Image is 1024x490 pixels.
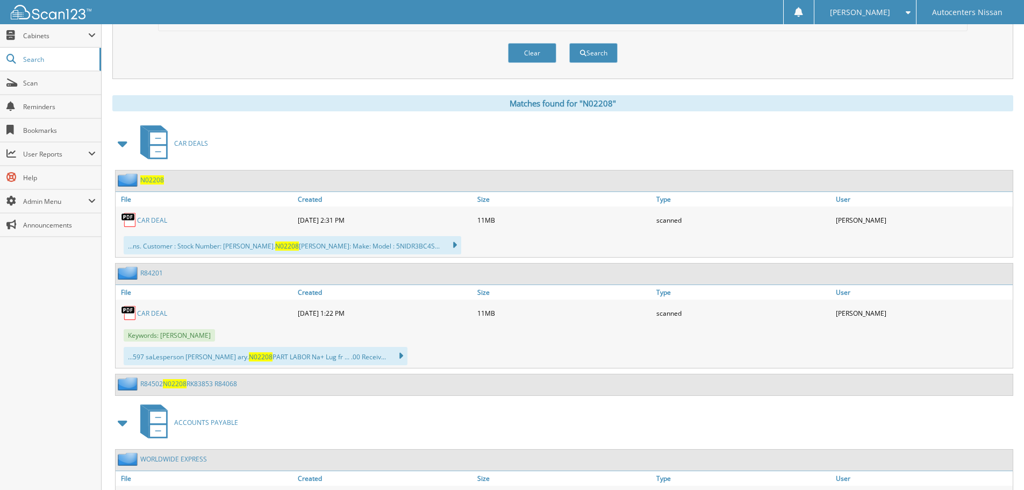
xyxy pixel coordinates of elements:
span: CAR DEALS [174,139,208,148]
a: CAR DEAL [137,216,167,225]
div: [PERSON_NAME] [833,209,1013,231]
div: [DATE] 1:22 PM [295,302,475,324]
a: Type [654,285,833,300]
img: PDF.png [121,212,137,228]
div: scanned [654,302,833,324]
a: User [833,192,1013,207]
span: [PERSON_NAME] [830,9,890,16]
span: Search [23,55,94,64]
img: PDF.png [121,305,137,321]
a: Created [295,471,475,486]
span: Announcements [23,221,96,230]
span: N02208 [275,242,299,251]
img: folder2.png [118,377,140,390]
a: ACCOUNTS PAYABLE [134,401,238,444]
span: ACCOUNTS PAYABLE [174,418,238,427]
span: Help [23,173,96,182]
span: Reminders [23,102,96,111]
button: Search [569,43,618,63]
a: File [116,285,295,300]
div: 11MB [475,209,654,231]
button: Clear [508,43,556,63]
span: Admin Menu [23,197,88,206]
span: Cabinets [23,31,88,40]
a: R84502N02208RK83853 R84068 [140,379,237,388]
a: Type [654,192,833,207]
a: Created [295,192,475,207]
div: [DATE] 2:31 PM [295,209,475,231]
iframe: Chat Widget [970,438,1024,490]
a: File [116,471,295,486]
div: ...ns. Customer : Stock Number: [PERSON_NAME]. [PERSON_NAME]: Make: Model : 5NIDR3BC4S... [124,236,461,254]
span: User Reports [23,150,88,159]
span: Scan [23,79,96,88]
a: User [833,285,1013,300]
img: folder2.png [118,173,140,187]
a: Size [475,285,654,300]
span: N02208 [163,379,187,388]
a: N02208 [140,175,164,184]
a: File [116,192,295,207]
a: WORLDWIDE EXPRESS [140,455,207,464]
a: CAR DEALS [134,122,208,165]
div: ...597 saLesperson [PERSON_NAME] ary. PART LABOR Na+ Lug fr ... .00 Receiv... [124,347,407,365]
span: N02208 [249,352,273,361]
div: [PERSON_NAME] [833,302,1013,324]
a: Type [654,471,833,486]
img: folder2.png [118,452,140,466]
img: folder2.png [118,266,140,280]
div: 11MB [475,302,654,324]
a: Created [295,285,475,300]
div: Matches found for "N02208" [112,95,1013,111]
span: Keywords: [PERSON_NAME] [124,329,215,342]
a: User [833,471,1013,486]
span: Autocenters Nissan [932,9,1002,16]
a: R84201 [140,268,163,278]
a: CAR DEAL [137,309,167,318]
div: scanned [654,209,833,231]
a: Size [475,192,654,207]
a: Size [475,471,654,486]
img: scan123-logo-white.svg [11,5,91,19]
span: Bookmarks [23,126,96,135]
